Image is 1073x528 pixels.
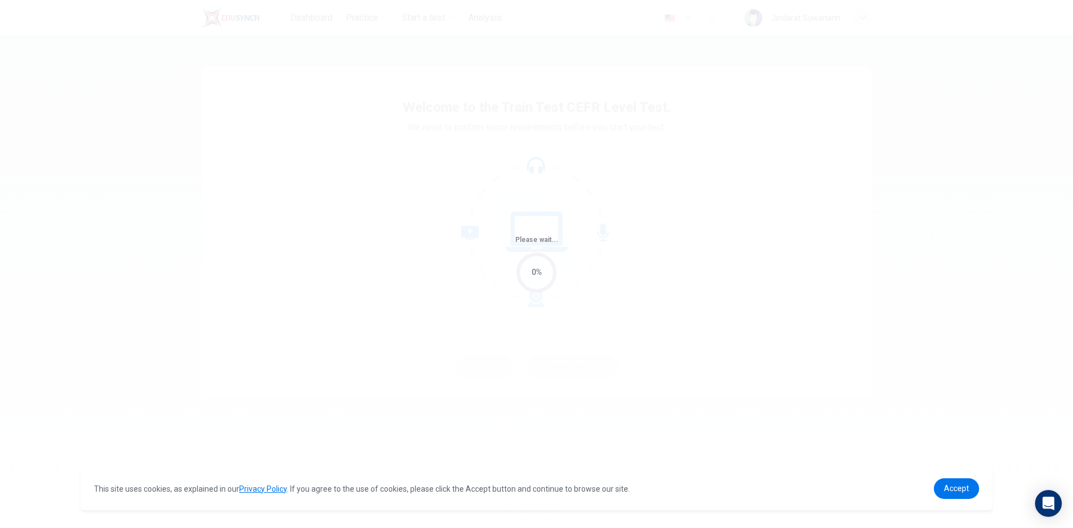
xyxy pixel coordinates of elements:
[80,467,993,510] div: cookieconsent
[1035,490,1062,517] div: Open Intercom Messenger
[515,236,558,244] span: Please wait...
[934,478,979,499] a: dismiss cookie message
[944,484,969,493] span: Accept
[239,484,287,493] a: Privacy Policy
[94,484,630,493] span: This site uses cookies, as explained in our . If you agree to the use of cookies, please click th...
[531,266,542,279] div: 0%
